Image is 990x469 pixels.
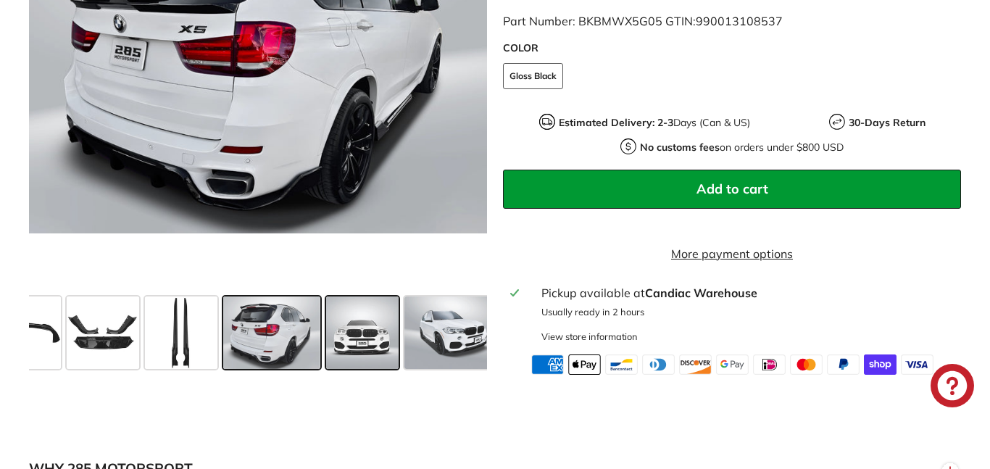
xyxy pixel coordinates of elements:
strong: Estimated Delivery: 2-3 [559,116,673,129]
img: apple_pay [568,354,601,375]
img: visa [901,354,933,375]
img: ideal [753,354,786,375]
button: Add to cart [503,170,961,209]
span: Add to cart [696,180,768,197]
p: Days (Can & US) [559,115,750,130]
span: 990013108537 [696,14,783,28]
inbox-online-store-chat: Shopify online store chat [926,364,978,411]
label: COLOR [503,41,961,56]
a: More payment options [503,245,961,262]
img: paypal [827,354,860,375]
img: discover [679,354,712,375]
img: bancontact [605,354,638,375]
strong: No customs fees [640,141,720,154]
img: master [790,354,823,375]
strong: 30-Days Return [849,116,925,129]
img: american_express [531,354,564,375]
img: shopify_pay [864,354,897,375]
p: Usually ready in 2 hours [541,305,954,319]
p: on orders under $800 USD [640,140,844,155]
strong: Candiac Warehouse [645,286,757,300]
span: Part Number: BKBMWX5G05 GTIN: [503,14,783,28]
div: Pickup available at [541,284,954,302]
img: google_pay [716,354,749,375]
div: View store information [541,330,638,344]
img: diners_club [642,354,675,375]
